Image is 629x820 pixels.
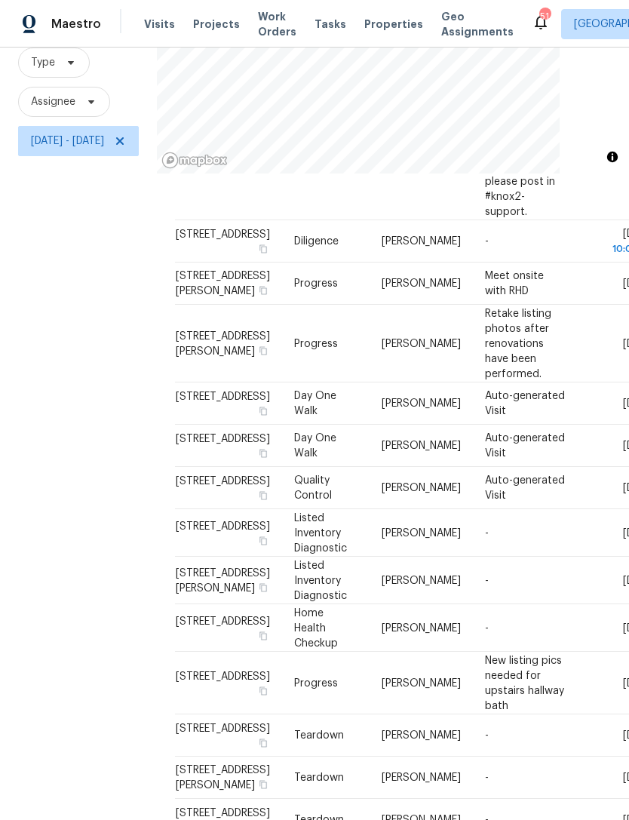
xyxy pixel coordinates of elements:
span: [PERSON_NAME] [382,772,461,783]
span: [PERSON_NAME] [382,398,461,409]
button: Copy Address [256,489,270,502]
span: Toggle attribution [608,149,617,165]
span: [STREET_ADDRESS] [176,229,270,240]
span: [PERSON_NAME] [382,338,461,349]
span: Projects [193,17,240,32]
span: Geo Assignments [441,9,514,39]
span: Auto-generated Visit [485,475,565,501]
span: Retake listing photos after renovations have been performed. [485,308,551,379]
span: [PERSON_NAME] [382,527,461,538]
span: [STREET_ADDRESS] [176,616,270,626]
span: Progress [294,278,338,289]
span: [STREET_ADDRESS] [176,671,270,681]
button: Copy Address [256,628,270,642]
span: [STREET_ADDRESS][PERSON_NAME] [176,271,270,296]
span: [PERSON_NAME] [382,730,461,741]
span: Teardown [294,730,344,741]
span: Home Health Checkup [294,607,338,648]
span: [PERSON_NAME] [382,677,461,688]
button: Copy Address [256,533,270,547]
span: [STREET_ADDRESS] [176,392,270,402]
span: Work Orders [258,9,296,39]
button: Copy Address [256,447,270,460]
a: Mapbox homepage [161,152,228,169]
button: Copy Address [256,404,270,418]
span: [STREET_ADDRESS] [176,808,270,818]
button: Copy Address [256,284,270,297]
div: 51 [539,9,550,24]
button: Copy Address [256,736,270,750]
button: Copy Address [256,683,270,697]
span: Tasks [314,19,346,29]
span: Listed Inventory Diagnostic [294,512,347,553]
span: Meet onsite with RHD [485,271,544,296]
span: Auto-generated Visit [485,391,565,416]
span: Quality Control [294,475,332,501]
span: [PERSON_NAME] [382,622,461,633]
button: Copy Address [256,580,270,594]
span: [STREET_ADDRESS][PERSON_NAME] [176,330,270,356]
span: [STREET_ADDRESS][PERSON_NAME] [176,765,270,791]
span: [PERSON_NAME] [382,441,461,451]
button: Toggle attribution [603,148,621,166]
span: Day One Walk [294,391,336,416]
span: [STREET_ADDRESS][PERSON_NAME] [176,567,270,593]
span: - [485,772,489,783]
span: [DATE] - [DATE] [31,134,104,149]
span: [PERSON_NAME] [382,278,461,289]
span: [PERSON_NAME] [382,575,461,585]
span: Teardown [294,772,344,783]
span: - [485,622,489,633]
span: - [485,575,489,585]
span: Properties [364,17,423,32]
span: Visits [144,17,175,32]
span: [STREET_ADDRESS] [176,723,270,734]
button: Copy Address [256,778,270,791]
span: Auto-generated Visit [485,433,565,459]
span: [STREET_ADDRESS] [176,434,270,444]
span: [PERSON_NAME] [382,236,461,247]
span: - [485,527,489,538]
span: Progress [294,338,338,349]
span: [STREET_ADDRESS] [176,521,270,531]
span: - [485,236,489,247]
span: Maestro [51,17,101,32]
span: Assignee [31,94,75,109]
span: New listing pics needed for upstairs hallway bath [485,655,564,711]
span: - [485,730,489,741]
span: Type [31,55,55,70]
span: Progress [294,677,338,688]
span: Day One Walk [294,433,336,459]
span: Listed Inventory Diagnostic [294,560,347,600]
button: Copy Address [256,242,270,256]
span: Diligence [294,236,339,247]
span: [PERSON_NAME] [382,483,461,493]
span: [STREET_ADDRESS] [176,476,270,487]
button: Copy Address [256,343,270,357]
